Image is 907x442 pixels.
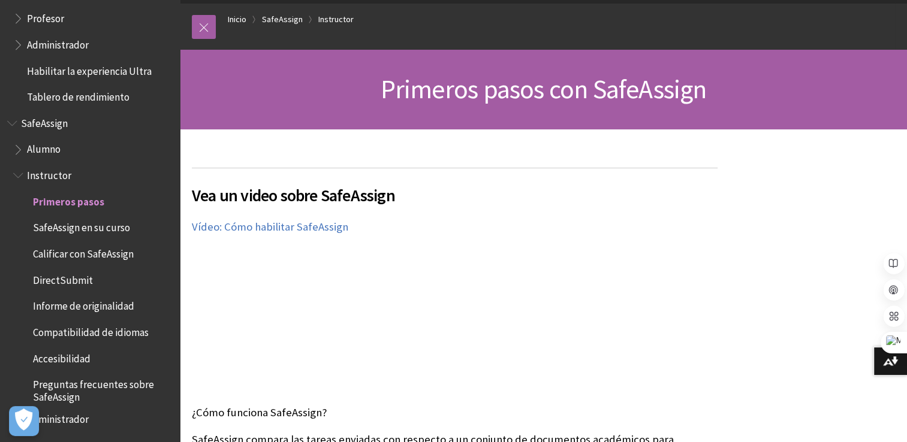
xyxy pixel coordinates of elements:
[228,12,246,27] a: Inicio
[192,405,718,420] p: ¿Cómo funciona SafeAssign?
[33,296,134,313] span: Informe de originalidad
[318,12,354,27] a: Instructor
[33,192,104,208] span: Primeros pasos
[27,140,61,156] span: Alumno
[21,113,68,129] span: SafeAssign
[9,406,39,436] button: Abrir preferencias
[27,35,89,51] span: Administrador
[381,72,707,105] span: Primeros pasos con SafeAssign
[27,165,71,181] span: Instructor
[192,220,348,234] a: Vídeo: Cómo habilitar SafeAssign
[33,349,91,365] span: Accesibilidad
[27,61,152,77] span: Habilitar la experiencia Ultra
[262,12,303,27] a: SafeAssign
[33,244,134,260] span: Calificar con SafeAssign
[27,8,64,25] span: Profesor
[7,113,173,429] nav: Book outline for Blackboard SafeAssign
[33,270,93,286] span: DirectSubmit
[33,322,149,338] span: Compatibilidad de idiomas
[33,218,130,234] span: SafeAssign en su curso
[27,87,129,103] span: Tablero de rendimiento
[192,168,718,208] h2: Vea un video sobre SafeAssign
[33,375,171,403] span: Preguntas frecuentes sobre SafeAssign
[27,409,89,425] span: Administrador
